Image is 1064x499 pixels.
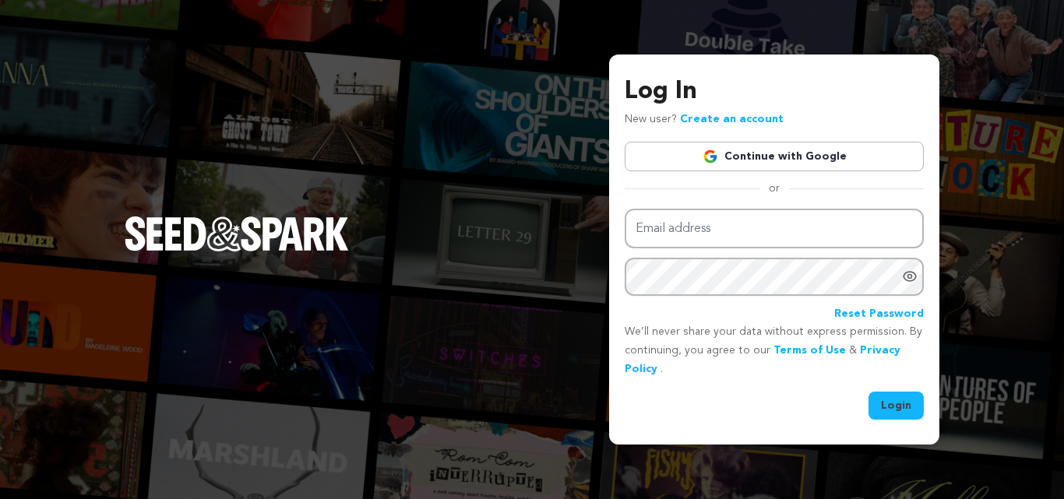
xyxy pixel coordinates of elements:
input: Email address [625,209,924,248]
a: Reset Password [834,305,924,324]
button: Login [868,392,924,420]
h3: Log In [625,73,924,111]
p: New user? [625,111,784,129]
span: or [759,181,789,196]
a: Terms of Use [773,345,846,356]
p: We’ll never share your data without express permission. By continuing, you agree to our & . [625,323,924,378]
img: Seed&Spark Logo [125,216,349,251]
a: Privacy Policy [625,345,900,374]
img: Google logo [703,149,718,164]
a: Seed&Spark Homepage [125,216,349,282]
a: Create an account [680,114,784,125]
a: Show password as plain text. Warning: this will display your password on the screen. [902,269,918,284]
a: Continue with Google [625,142,924,171]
